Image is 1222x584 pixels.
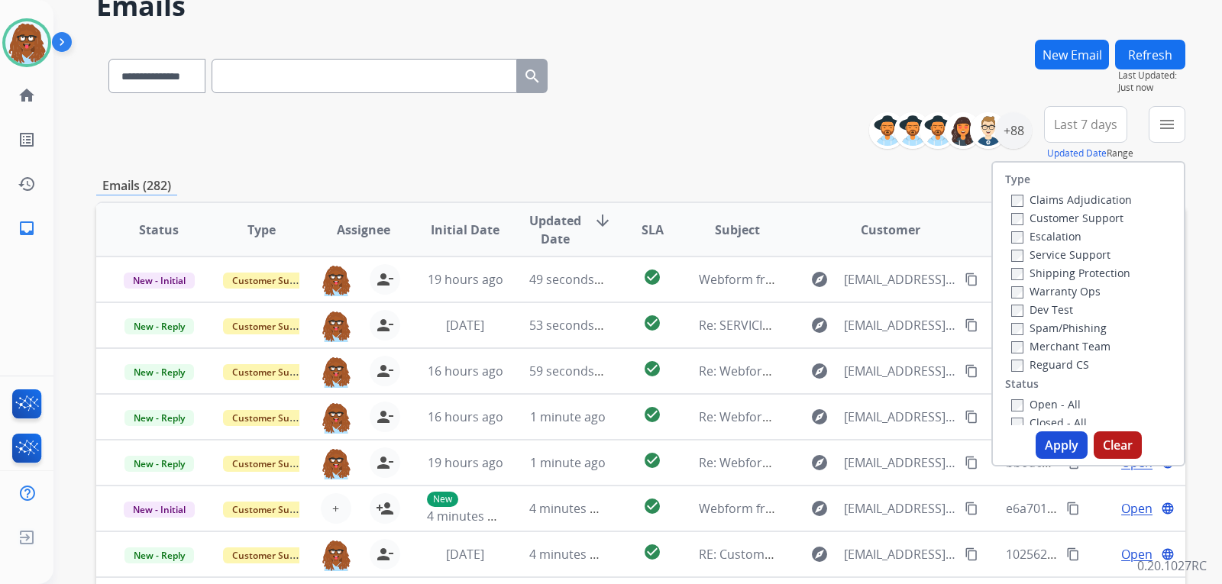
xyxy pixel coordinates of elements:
label: Spam/Phishing [1011,321,1107,335]
label: Customer Support [1011,211,1123,225]
img: agent-avatar [321,356,351,388]
mat-icon: content_copy [965,410,978,424]
span: 1 minute ago [530,454,606,471]
button: + [321,493,351,524]
span: 49 seconds ago [529,271,619,288]
div: +88 [995,112,1032,149]
span: Assignee [337,221,390,239]
img: agent-avatar [321,264,351,296]
input: Dev Test [1011,305,1023,317]
span: [EMAIL_ADDRESS][DOMAIN_NAME] [844,453,955,472]
mat-icon: check_circle [643,405,661,424]
span: [EMAIL_ADDRESS][DOMAIN_NAME] [844,362,955,380]
span: New - Reply [124,410,194,426]
span: Re: SERVICING [699,317,781,334]
span: [EMAIL_ADDRESS][DOMAIN_NAME] [844,499,955,518]
mat-icon: content_copy [965,318,978,332]
span: Open [1121,499,1152,518]
input: Reguard CS [1011,360,1023,372]
span: 16 hours ago [428,408,503,425]
mat-icon: person_remove [376,362,394,380]
input: Closed - All [1011,418,1023,430]
mat-icon: arrow_downward [593,211,612,230]
span: RE: Customer Account Issue - [PERSON_NAME] - 330F396101 [699,546,1043,563]
mat-icon: content_copy [965,273,978,286]
mat-icon: check_circle [643,543,661,561]
mat-icon: check_circle [643,314,661,332]
span: Type [247,221,276,239]
span: Webform from [EMAIL_ADDRESS][DOMAIN_NAME] on [DATE] [699,271,1045,288]
button: New Email [1035,40,1109,69]
mat-icon: content_copy [965,364,978,378]
mat-icon: person_remove [376,408,394,426]
mat-icon: explore [810,453,829,472]
span: [EMAIL_ADDRESS][DOMAIN_NAME] [844,316,955,334]
span: [EMAIL_ADDRESS][DOMAIN_NAME] [844,545,955,563]
input: Merchant Team [1011,341,1023,353]
img: agent-avatar [321,310,351,342]
mat-icon: person_add [376,499,394,518]
button: Updated Date [1047,147,1107,160]
label: Closed - All [1011,415,1087,430]
button: Apply [1036,431,1088,459]
p: 0.20.1027RC [1137,557,1207,575]
mat-icon: person_remove [376,316,394,334]
input: Customer Support [1011,213,1023,225]
mat-icon: content_copy [965,547,978,561]
span: 4 minutes ago [529,546,611,563]
label: Service Support [1011,247,1110,262]
input: Claims Adjudication [1011,195,1023,207]
mat-icon: check_circle [643,497,661,515]
label: Warranty Ops [1011,284,1101,298]
img: agent-avatar [321,402,351,434]
span: Open [1121,545,1152,563]
mat-icon: check_circle [643,451,661,469]
input: Escalation [1011,231,1023,244]
mat-icon: content_copy [965,456,978,469]
mat-icon: language [1161,547,1175,561]
span: New - Initial [124,273,195,289]
span: 19 hours ago [428,271,503,288]
mat-icon: menu [1158,115,1176,134]
span: New - Reply [124,318,194,334]
span: Customer Support [223,547,322,563]
span: 59 seconds ago [529,363,619,379]
span: Customer Support [223,273,322,289]
span: [EMAIL_ADDRESS][DOMAIN_NAME] [844,270,955,289]
span: Just now [1118,82,1185,94]
span: Customer Support [223,410,322,426]
span: Updated Date [529,211,581,248]
label: Reguard CS [1011,357,1089,372]
span: 1 minute ago [530,408,606,425]
mat-icon: explore [810,316,829,334]
mat-icon: explore [810,499,829,518]
span: Re: Webform from [EMAIL_ADDRESS][DOMAIN_NAME] on [DATE] [699,363,1065,379]
mat-icon: home [18,86,36,105]
span: 16 hours ago [428,363,503,379]
label: Type [1005,172,1030,187]
mat-icon: inbox [18,219,36,237]
img: agent-avatar [321,447,351,479]
input: Warranty Ops [1011,286,1023,298]
mat-icon: explore [810,362,829,380]
span: New - Initial [124,502,195,518]
span: Customer Support [223,364,322,380]
span: Last 7 days [1054,121,1117,127]
label: Merchant Team [1011,339,1110,353]
input: Spam/Phishing [1011,323,1023,335]
button: Clear [1094,431,1142,459]
mat-icon: content_copy [965,502,978,515]
span: 4 minutes ago [529,500,611,517]
label: Escalation [1011,229,1081,244]
img: avatar [5,21,48,64]
mat-icon: explore [810,545,829,563]
span: Subject [715,221,760,239]
span: [EMAIL_ADDRESS][DOMAIN_NAME] [844,408,955,426]
label: Dev Test [1011,302,1073,317]
label: Status [1005,376,1039,392]
span: New - Reply [124,364,194,380]
span: Initial Date [431,221,499,239]
input: Service Support [1011,250,1023,262]
span: 53 seconds ago [529,317,619,334]
mat-icon: person_remove [376,453,394,472]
